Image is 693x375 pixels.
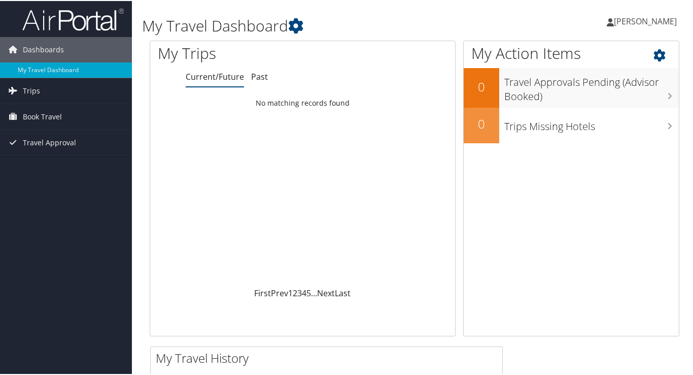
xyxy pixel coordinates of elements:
[251,70,268,81] a: Past
[335,287,351,298] a: Last
[607,5,687,36] a: [PERSON_NAME]
[23,77,40,103] span: Trips
[186,70,244,81] a: Current/Future
[271,287,288,298] a: Prev
[254,287,271,298] a: First
[297,287,302,298] a: 3
[158,42,320,63] h1: My Trips
[311,287,317,298] span: …
[464,114,499,132] h2: 0
[317,287,335,298] a: Next
[464,42,679,63] h1: My Action Items
[23,103,62,129] span: Book Travel
[22,7,124,30] img: airportal-logo.png
[142,14,505,36] h1: My Travel Dashboard
[302,287,306,298] a: 4
[464,107,679,142] a: 0Trips Missing Hotels
[464,67,679,106] a: 0Travel Approvals Pending (Advisor Booked)
[150,93,455,111] td: No matching records found
[156,349,502,366] h2: My Travel History
[23,36,64,61] span: Dashboards
[464,77,499,95] h2: 0
[293,287,297,298] a: 2
[288,287,293,298] a: 1
[23,129,76,154] span: Travel Approval
[504,113,679,133] h3: Trips Missing Hotels
[504,69,679,103] h3: Travel Approvals Pending (Advisor Booked)
[306,287,311,298] a: 5
[614,15,677,26] span: [PERSON_NAME]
